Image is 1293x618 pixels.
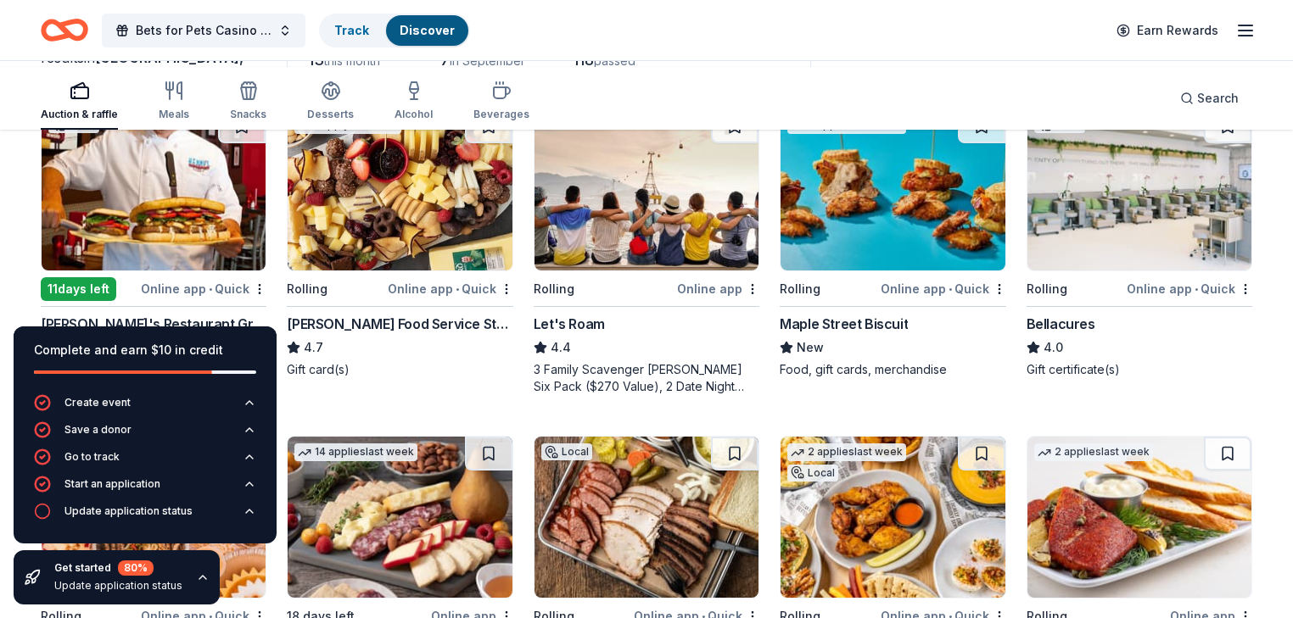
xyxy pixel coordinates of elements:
[209,282,212,296] span: •
[41,10,88,50] a: Home
[400,23,455,37] a: Discover
[34,421,256,448] button: Save a donor
[881,278,1006,299] div: Online app Quick
[288,109,512,270] img: Image for Gordon Food Service Store
[677,278,759,299] div: Online app
[141,278,266,299] div: Online app Quick
[334,23,369,37] a: Track
[1034,443,1153,461] div: 2 applies last week
[534,279,574,299] div: Rolling
[456,282,459,296] span: •
[287,109,512,378] a: Image for Gordon Food Service Store1 applylast weekRollingOnline app•Quick[PERSON_NAME] Food Serv...
[1197,88,1239,109] span: Search
[388,278,513,299] div: Online app Quick
[64,477,160,491] div: Start an application
[64,450,120,464] div: Go to track
[319,14,470,47] button: TrackDiscover
[1027,109,1252,378] a: Image for BellacuresLocalRollingOnline app•QuickBellacures4.0Gift certificate(s)
[34,503,256,530] button: Update application status
[41,108,118,121] div: Auction & raffle
[1195,282,1198,296] span: •
[535,109,758,270] img: Image for Let's Roam
[551,337,571,358] span: 4.4
[34,448,256,476] button: Go to track
[534,314,605,334] div: Let's Roam
[287,314,512,334] div: [PERSON_NAME] Food Service Store
[787,443,906,461] div: 2 applies last week
[780,109,1005,378] a: Image for Maple Street Biscuit4 applieslast weekRollingOnline app•QuickMaple Street BiscuitNewFoo...
[787,465,838,482] div: Local
[34,340,256,360] div: Complete and earn $10 in credit
[780,279,820,299] div: Rolling
[307,74,354,130] button: Desserts
[1027,279,1067,299] div: Rolling
[64,423,132,437] div: Save a donor
[473,74,529,130] button: Beverages
[159,108,189,121] div: Meals
[1127,278,1252,299] div: Online app Quick
[64,504,193,518] div: Update application status
[230,108,266,121] div: Snacks
[535,437,758,598] img: Image for Smokey Mo's
[1027,437,1251,598] img: Image for Perry's Steakhouse
[34,476,256,503] button: Start an application
[64,396,131,409] div: Create event
[1044,337,1063,358] span: 4.0
[118,560,154,576] div: 80 %
[304,337,323,358] span: 4.7
[288,437,512,598] img: Image for Gourmet Gift Baskets
[1027,314,1095,334] div: Bellacures
[395,74,433,130] button: Alcohol
[1027,109,1251,270] img: Image for Bellacures
[949,282,952,296] span: •
[42,109,266,270] img: Image for Kenny's Restaurant Group
[780,314,908,334] div: Maple Street Biscuit
[534,361,759,395] div: 3 Family Scavenger [PERSON_NAME] Six Pack ($270 Value), 2 Date Night Scavenger [PERSON_NAME] Two ...
[781,437,1005,598] img: Image for Chicken N Pickle (Grand Prairie)
[287,279,327,299] div: Rolling
[781,109,1005,270] img: Image for Maple Street Biscuit
[1027,361,1252,378] div: Gift certificate(s)
[41,109,266,378] a: Image for Kenny's Restaurant GroupLocal11days leftOnline app•Quick[PERSON_NAME]'s Restaurant Grou...
[395,108,433,121] div: Alcohol
[41,277,116,301] div: 11 days left
[34,394,256,421] button: Create event
[307,108,354,121] div: Desserts
[54,579,182,593] div: Update application status
[780,361,1005,378] div: Food, gift cards, merchandise
[54,560,182,576] div: Get started
[1106,15,1229,46] a: Earn Rewards
[294,443,417,461] div: 14 applies last week
[534,109,759,395] a: Image for Let's RoamRollingOnline appLet's Roam4.43 Family Scavenger [PERSON_NAME] Six Pack ($270...
[41,74,118,130] button: Auction & raffle
[159,74,189,130] button: Meals
[136,20,271,41] span: Bets for Pets Casino Night
[797,337,824,358] span: New
[1167,81,1252,115] button: Search
[230,74,266,130] button: Snacks
[287,361,512,378] div: Gift card(s)
[541,443,592,460] div: Local
[473,108,529,121] div: Beverages
[102,14,305,47] button: Bets for Pets Casino Night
